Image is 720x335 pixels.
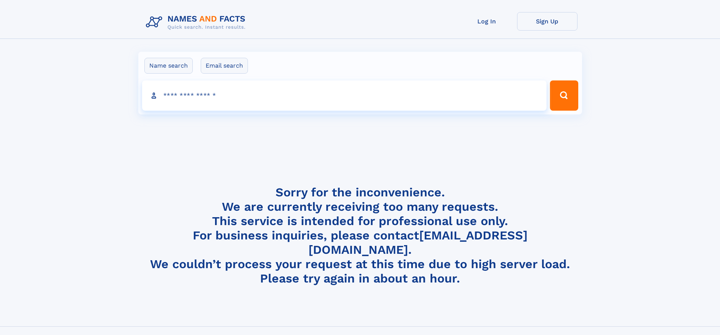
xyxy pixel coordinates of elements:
[143,12,252,32] img: Logo Names and Facts
[201,58,248,74] label: Email search
[308,228,528,257] a: [EMAIL_ADDRESS][DOMAIN_NAME]
[550,80,578,111] button: Search Button
[142,80,547,111] input: search input
[144,58,193,74] label: Name search
[517,12,578,31] a: Sign Up
[457,12,517,31] a: Log In
[143,185,578,286] h4: Sorry for the inconvenience. We are currently receiving too many requests. This service is intend...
